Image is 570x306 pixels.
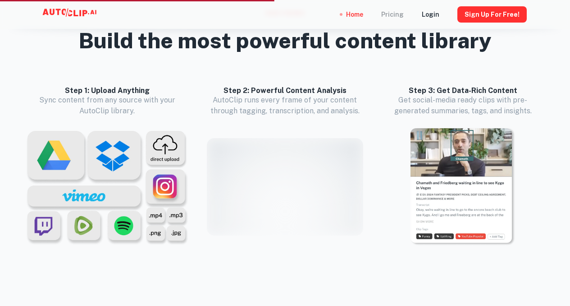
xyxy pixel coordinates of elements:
p: Get social-media ready clips with pre-generated summaries, tags, and insights. [381,95,545,116]
h6: Step 2: Powerful Content Analysis [207,86,363,95]
button: Sign Up for free! [457,6,527,23]
p: AutoClip runs every frame of your content through tagging, transcription, and analysis. [207,95,363,116]
img: lightmode [410,127,516,246]
img: lightmode [26,131,189,246]
h6: Step 3: Get Data-Rich Content [381,86,545,95]
h2: Build the most powerful content library [78,28,492,54]
h6: Step 1: Upload Anything [26,86,189,95]
p: Sync content from any source with your AutoClip library. [26,95,189,116]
